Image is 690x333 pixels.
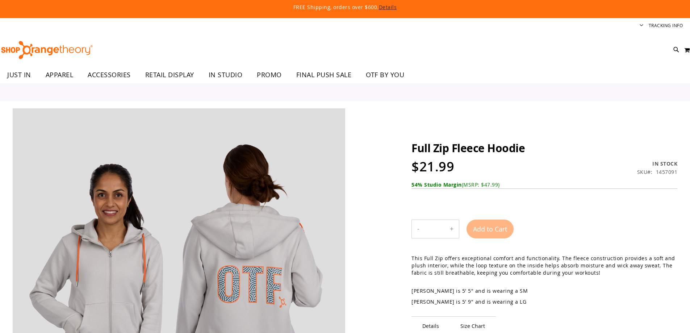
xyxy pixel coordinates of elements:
a: APPAREL [38,67,81,83]
a: Details [379,4,397,11]
span: IN STUDIO [209,67,243,83]
a: PROMO [250,67,289,83]
span: APPAREL [46,67,74,83]
button: Decrease product quantity [412,220,425,238]
a: RETAIL DISPLAY [138,67,201,83]
a: OTF BY YOU [359,67,411,83]
span: OTF BY YOU [366,67,404,83]
span: PROMO [257,67,282,83]
button: Increase product quantity [444,220,459,238]
p: [PERSON_NAME] is 5' 5" and is wearing a SM [411,287,677,295]
p: [PERSON_NAME] is 5' 9" and is wearing a LG [411,298,677,305]
span: JUST IN [7,67,31,83]
strong: SKU [637,168,653,175]
div: 1457091 [656,168,678,176]
span: Full Zip Fleece Hoodie [411,141,525,155]
p: FREE Shipping, orders over $600. [128,4,563,11]
a: FINAL PUSH SALE [289,67,359,83]
a: ACCESSORIES [80,67,138,83]
p: This Full Zip offers exceptional comfort and functionality. The fleece construction provides a so... [411,255,677,276]
span: ACCESSORIES [88,67,131,83]
b: 54% Studio Margin [411,181,462,188]
span: RETAIL DISPLAY [145,67,194,83]
a: IN STUDIO [201,67,250,83]
button: Account menu [640,22,643,29]
span: FINAL PUSH SALE [296,67,352,83]
div: Availability [637,160,678,167]
input: Product quantity [425,220,444,238]
a: Tracking Info [649,22,683,29]
div: In stock [637,160,678,167]
div: (MSRP: $47.99) [411,181,677,188]
span: $21.99 [411,158,454,175]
